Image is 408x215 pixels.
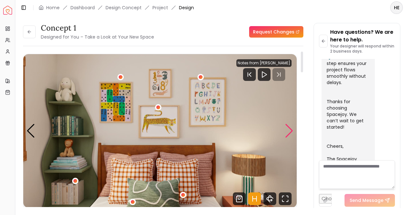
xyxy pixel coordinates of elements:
svg: Play [260,71,268,78]
img: Design Render 3 [23,54,297,208]
a: Spacejoy [3,6,12,15]
svg: Hotspots Toggle [248,192,261,205]
h3: concept 1 [41,23,154,33]
img: Spacejoy Logo [3,6,12,15]
a: Project [152,4,168,11]
svg: 360 View [263,192,276,205]
button: HE [390,1,403,14]
svg: Previous Track [243,68,256,81]
a: Request Changes [249,26,303,38]
small: Designed for You – Take a Look at Your New Space [41,34,154,40]
nav: breadcrumb [39,4,194,11]
svg: Fullscreen [279,192,292,205]
div: Next slide [285,124,293,138]
p: Have questions? We are here to help. [330,28,395,44]
p: Your designer will respond within 2 business days. [330,44,395,54]
li: Design Concept [106,4,142,11]
a: Dashboard [70,4,95,11]
a: Home [46,4,60,11]
div: Notes from [PERSON_NAME] [236,59,292,67]
div: 3 / 5 [23,54,297,208]
svg: Shop Products from this design [233,192,246,205]
span: Design [179,4,194,11]
span: HE [391,2,402,13]
div: Previous slide [26,124,35,138]
div: Carousel [23,54,297,208]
